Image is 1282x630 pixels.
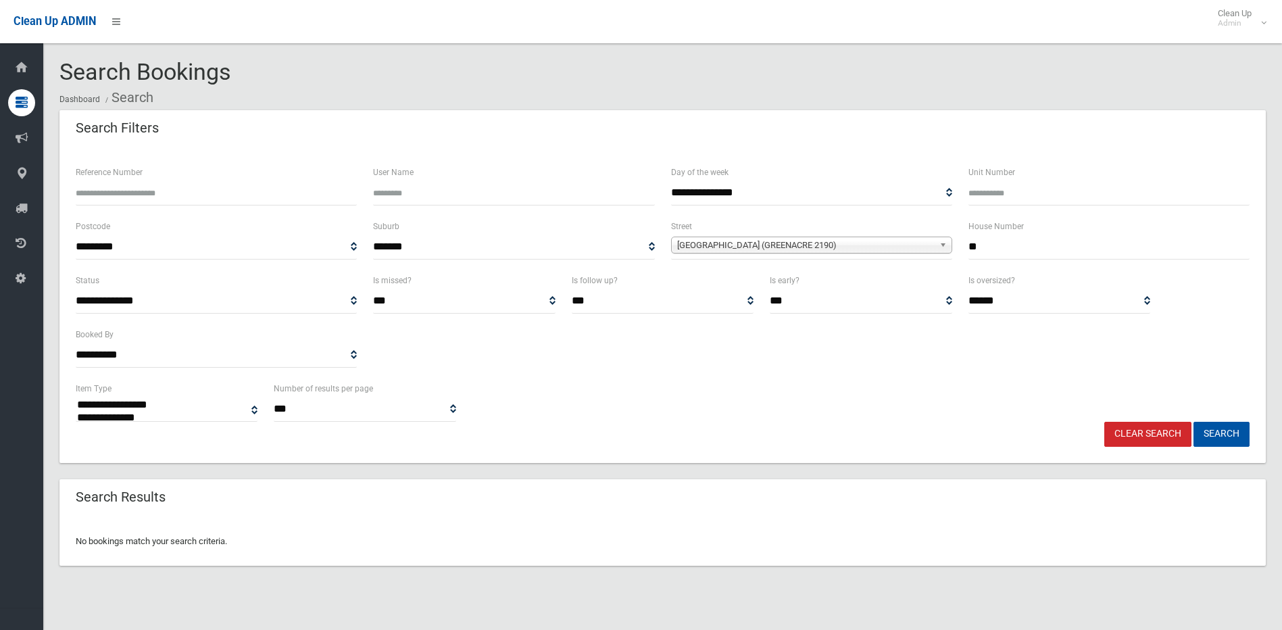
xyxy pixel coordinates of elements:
li: Search [102,85,153,110]
label: House Number [968,219,1024,234]
a: Dashboard [59,95,100,104]
label: Is early? [770,273,799,288]
label: Street [671,219,692,234]
label: Is oversized? [968,273,1015,288]
span: Clean Up [1211,8,1265,28]
label: Postcode [76,219,110,234]
header: Search Results [59,484,182,510]
header: Search Filters [59,115,175,141]
label: Day of the week [671,165,729,180]
label: Number of results per page [274,381,373,396]
span: Clean Up ADMIN [14,15,96,28]
label: Status [76,273,99,288]
label: Suburb [373,219,399,234]
button: Search [1193,422,1250,447]
label: User Name [373,165,414,180]
label: Is follow up? [572,273,618,288]
span: [GEOGRAPHIC_DATA] (GREENACRE 2190) [677,237,934,253]
label: Item Type [76,381,112,396]
label: Booked By [76,327,114,342]
label: Is missed? [373,273,412,288]
label: Reference Number [76,165,143,180]
label: Unit Number [968,165,1015,180]
span: Search Bookings [59,58,231,85]
a: Clear Search [1104,422,1191,447]
small: Admin [1218,18,1252,28]
div: No bookings match your search criteria. [59,517,1266,566]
